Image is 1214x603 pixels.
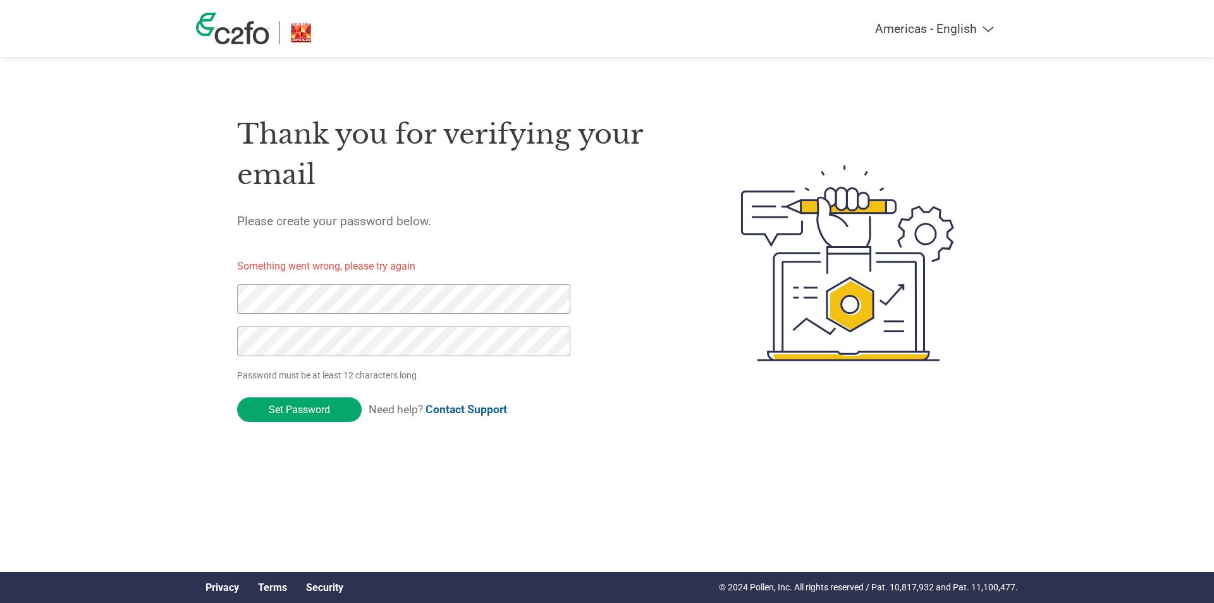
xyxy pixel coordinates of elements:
[369,403,507,416] span: Need help?
[306,581,343,594] a: Security
[196,13,269,44] img: c2fo logo
[237,114,681,196] h1: Thank you for verifying your email
[237,214,681,228] h5: Please create your password below.
[237,369,575,382] p: Password must be at least 12 characters long
[237,259,592,274] p: Something went wrong, please try again
[258,581,287,594] a: Terms
[237,397,362,422] input: Set Password
[205,581,239,594] a: Privacy
[289,21,313,44] img: ABLBL
[426,403,507,416] a: Contact Support
[719,581,1018,594] p: © 2024 Pollen, Inc. All rights reserved / Pat. 10,817,932 and Pat. 11,100,477.
[718,96,978,431] img: create-password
